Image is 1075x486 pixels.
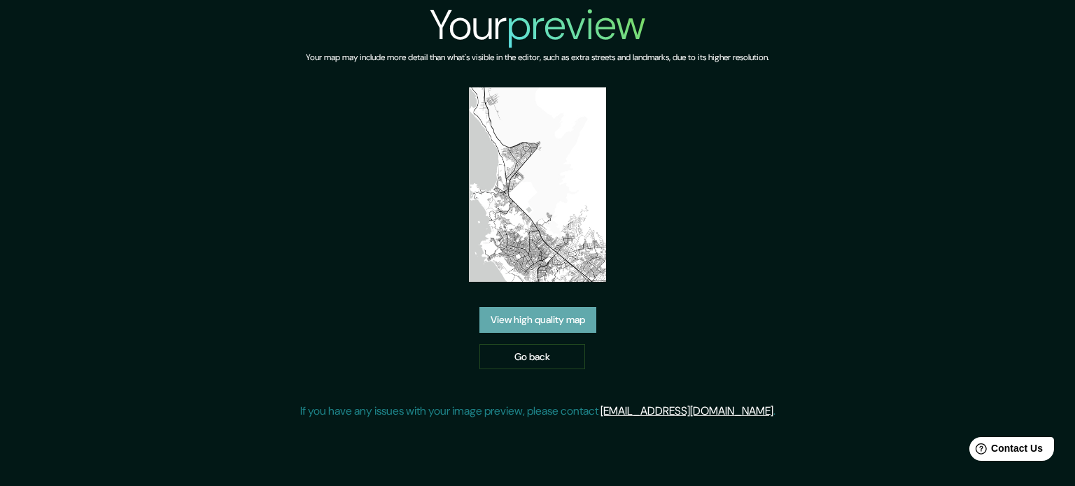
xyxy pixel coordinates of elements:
a: Go back [479,344,585,370]
a: View high quality map [479,307,596,333]
a: [EMAIL_ADDRESS][DOMAIN_NAME] [600,403,773,418]
h6: Your map may include more detail than what's visible in the editor, such as extra streets and lan... [306,50,769,65]
p: If you have any issues with your image preview, please contact . [300,403,775,420]
iframe: Help widget launcher [950,431,1060,471]
img: created-map-preview [469,87,607,282]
